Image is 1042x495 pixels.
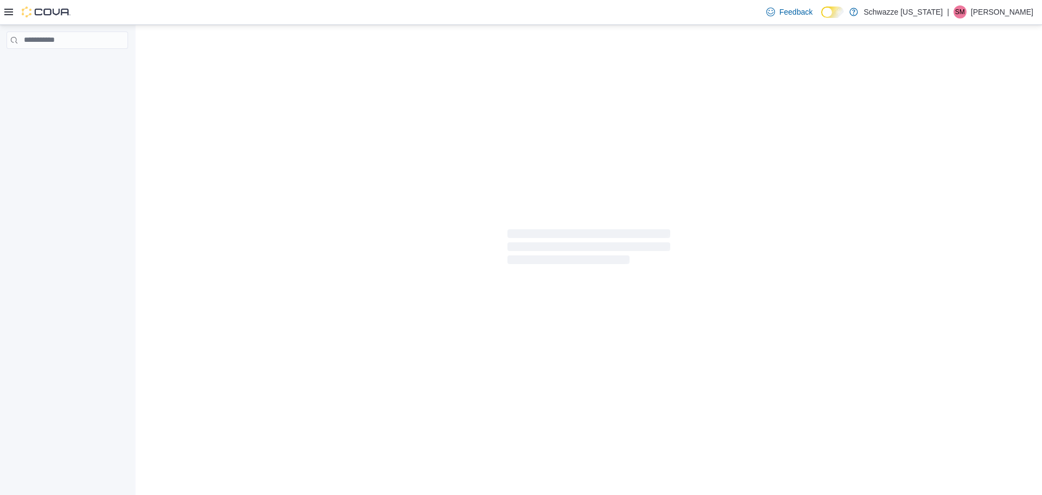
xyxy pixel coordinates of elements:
span: Feedback [779,7,812,17]
input: Dark Mode [821,7,844,18]
a: Feedback [762,1,817,23]
p: [PERSON_NAME] [971,5,1033,18]
img: Cova [22,7,71,17]
p: Schwazze [US_STATE] [863,5,943,18]
nav: Complex example [7,51,128,77]
span: Loading [507,231,670,266]
span: SM [955,5,965,18]
div: Sarah McDole [954,5,967,18]
p: | [947,5,949,18]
